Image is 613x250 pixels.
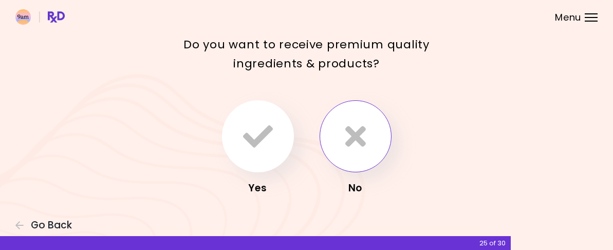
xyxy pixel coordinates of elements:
[154,35,459,74] p: Do you want to receive premium quality ingredients & products?
[555,13,581,22] span: Menu
[217,180,299,197] div: Yes
[15,9,65,25] img: RxDiet
[314,180,397,197] div: No
[31,220,72,231] span: Go Back
[15,220,77,231] button: Go Back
